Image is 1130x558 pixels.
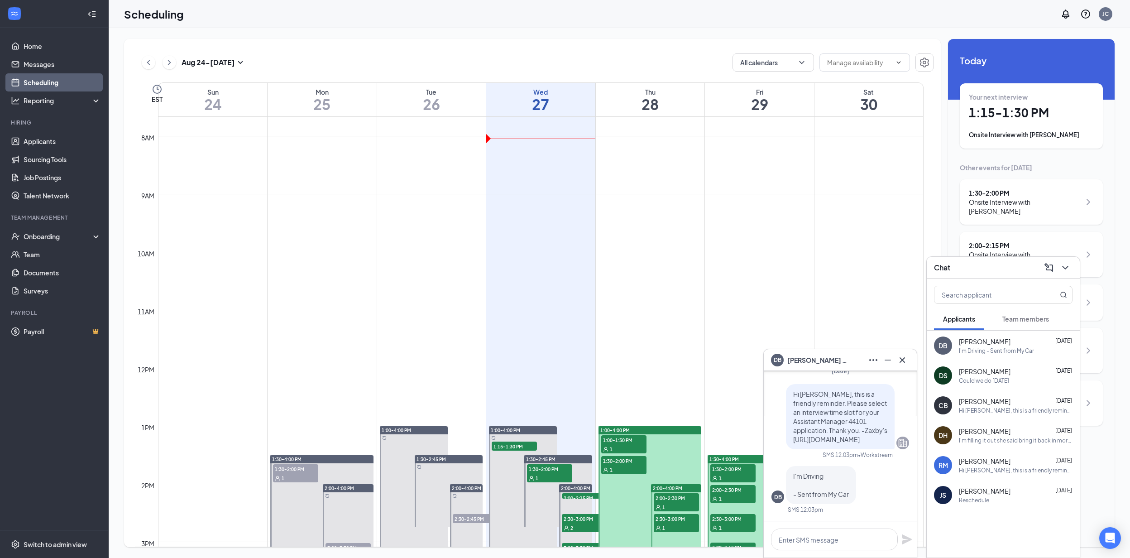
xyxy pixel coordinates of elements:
span: 1:15-1:30 PM [492,442,537,451]
svg: Clock [152,84,163,95]
div: JS [940,491,946,500]
svg: User [712,496,718,502]
span: [PERSON_NAME] BELL [787,355,851,365]
svg: User [603,467,608,473]
span: 1 [662,504,665,510]
svg: User [564,525,569,531]
div: Team Management [11,214,99,221]
span: 2 [570,525,573,531]
span: 2:30-3:00 PM [710,514,756,523]
span: 1 [536,475,538,481]
div: JC [1102,10,1109,18]
div: Thu [596,87,705,96]
a: Applicants [24,132,101,150]
div: 10am [136,249,156,259]
div: DB [938,341,948,350]
div: Fri [705,87,814,96]
div: 2pm [139,481,156,491]
svg: Sync [325,494,330,498]
svg: User [712,525,718,531]
svg: ChevronDown [895,59,902,66]
span: 1:30-2:45 PM [526,456,555,462]
svg: Sync [382,436,387,440]
span: 1:00-4:00 PM [491,427,520,433]
svg: SmallChevronDown [235,57,246,68]
span: 1:00-1:30 PM [601,435,646,444]
div: Sun [158,87,267,96]
span: [PERSON_NAME] [959,486,1010,495]
svg: UserCheck [11,232,20,241]
svg: Settings [11,540,20,549]
a: Surveys [24,282,101,300]
input: Manage availability [827,58,891,67]
span: 1 [719,475,722,481]
div: Mon [268,87,377,96]
svg: ChevronRight [1083,249,1094,260]
svg: Cross [897,355,908,366]
span: [PERSON_NAME] [959,397,1010,406]
a: Messages [24,55,101,73]
span: 3:00-3:30 PM [562,543,607,552]
a: Scheduling [24,73,101,91]
a: August 26, 2025 [377,83,486,116]
button: Plane [901,534,912,545]
h1: 26 [377,96,486,112]
span: 2:30-3:00 PM [562,514,607,523]
span: 1:00-4:00 PM [600,427,630,433]
span: EST [152,95,163,104]
svg: Settings [919,57,930,68]
input: Search applicant [934,286,1042,303]
a: August 29, 2025 [705,83,814,116]
span: 2:30-3:00 PM [654,514,699,523]
button: ChevronLeft [142,56,155,69]
div: 3pm [139,539,156,548]
span: 1:30-2:00 PM [710,464,756,473]
div: Hiring [11,119,99,126]
h1: 30 [814,96,923,112]
h1: 27 [486,96,595,112]
a: Home [24,37,101,55]
h1: Scheduling [124,6,184,22]
span: 2:00-4:00 PM [561,485,590,491]
span: [DATE] [1055,397,1072,404]
div: Open Intercom Messenger [1099,527,1121,549]
svg: ChevronRight [1083,197,1094,207]
a: Documents [24,264,101,282]
div: Hi [PERSON_NAME], this is a friendly reminder. Your meeting with [PERSON_NAME]'s for Cook (44101)... [959,407,1073,414]
svg: ChevronDown [1060,262,1071,273]
span: 2:00-2:30 PM [710,485,756,494]
span: Hi [PERSON_NAME], this is a friendly reminder. Please select an interview time slot for your Assi... [793,390,887,443]
span: [DATE] [832,368,849,375]
svg: Sync [452,494,457,498]
span: [PERSON_NAME] [959,457,1010,466]
div: 11am [136,307,156,317]
h1: 29 [705,96,814,112]
svg: Sync [417,465,421,469]
h1: 1:15 - 1:30 PM [969,105,1094,120]
span: 2:00-4:00 PM [325,485,354,491]
span: 2:30-2:45 PM [453,514,498,523]
span: 1:30-2:00 PM [601,456,646,465]
div: 1:30 - 2:00 PM [969,188,1081,197]
span: 1 [610,467,613,473]
span: [DATE] [1055,457,1072,464]
div: SMS 12:03pm [823,451,858,459]
div: Hi [PERSON_NAME], this is a friendly reminder. Please select a meeting time slot for your Cook (4... [959,467,1073,474]
span: 1:30-2:00 PM [527,464,572,473]
button: Minimize [881,353,895,367]
svg: User [656,505,661,510]
svg: Analysis [11,96,20,105]
button: All calendarsChevronDown [733,53,814,72]
div: Sat [814,87,923,96]
div: Other events for [DATE] [960,163,1103,172]
svg: Notifications [1060,9,1071,19]
a: Settings [915,53,934,72]
button: Cross [895,353,910,367]
div: 1pm [139,423,156,433]
svg: ChevronLeft [144,57,153,68]
span: 1 [719,496,722,502]
span: 1:30-2:00 PM [273,464,318,473]
div: RM [938,461,948,470]
span: [PERSON_NAME] [959,337,1010,346]
svg: Minimize [882,355,893,366]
